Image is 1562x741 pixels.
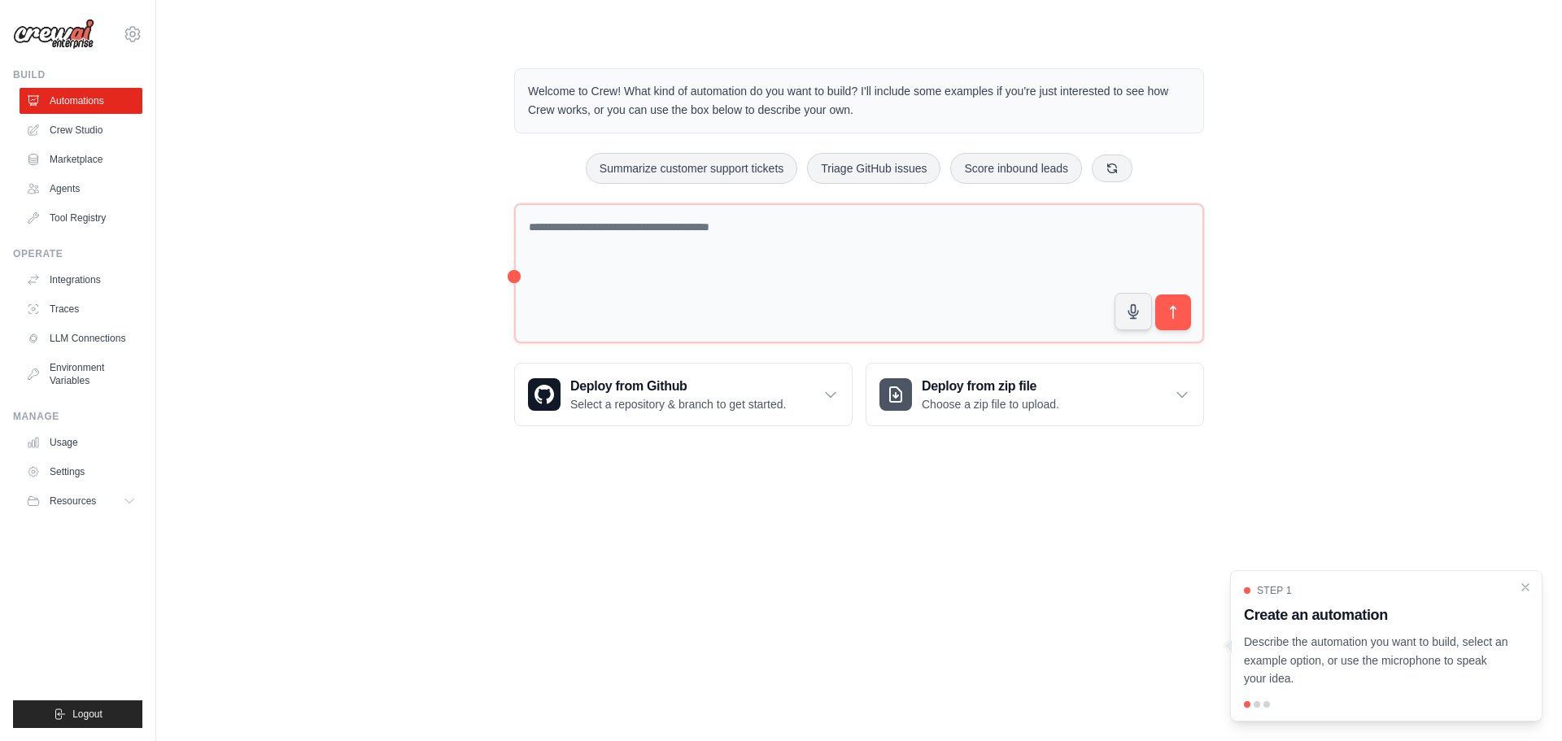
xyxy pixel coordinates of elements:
[528,82,1190,120] p: Welcome to Crew! What kind of automation do you want to build? I'll include some examples if you'...
[807,153,940,184] button: Triage GitHub issues
[20,296,142,322] a: Traces
[13,700,142,728] button: Logout
[13,68,142,81] div: Build
[1244,604,1509,626] h3: Create an automation
[20,325,142,351] a: LLM Connections
[20,146,142,172] a: Marketplace
[950,153,1082,184] button: Score inbound leads
[20,176,142,202] a: Agents
[1519,581,1532,594] button: Close walkthrough
[922,377,1059,396] h3: Deploy from zip file
[922,396,1059,412] p: Choose a zip file to upload.
[72,708,103,721] span: Logout
[20,267,142,293] a: Integrations
[20,488,142,514] button: Resources
[13,19,94,50] img: Logo
[13,410,142,423] div: Manage
[570,377,786,396] h3: Deploy from Github
[20,459,142,485] a: Settings
[1257,584,1292,597] span: Step 1
[20,429,142,455] a: Usage
[20,88,142,114] a: Automations
[20,205,142,231] a: Tool Registry
[13,247,142,260] div: Operate
[1244,633,1509,688] p: Describe the automation you want to build, select an example option, or use the microphone to spe...
[20,117,142,143] a: Crew Studio
[570,396,786,412] p: Select a repository & branch to get started.
[586,153,797,184] button: Summarize customer support tickets
[50,495,96,508] span: Resources
[20,355,142,394] a: Environment Variables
